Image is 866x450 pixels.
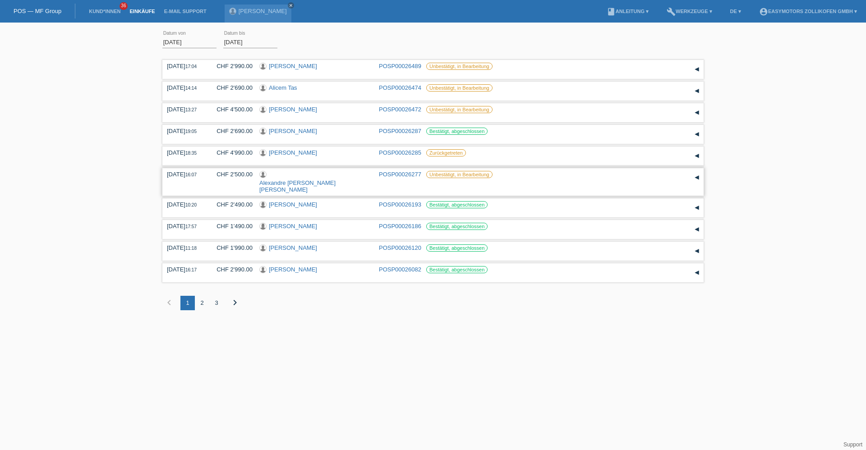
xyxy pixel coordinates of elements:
div: auf-/zuklappen [690,244,704,258]
div: auf-/zuklappen [690,171,704,184]
div: [DATE] [167,201,203,208]
label: Bestätigt, abgeschlossen [426,244,488,252]
span: 19:05 [185,129,197,134]
a: [PERSON_NAME] [269,149,317,156]
a: [PERSON_NAME] [269,201,317,208]
a: buildWerkzeuge ▾ [662,9,717,14]
a: account_circleEasymotors Zollikofen GmbH ▾ [755,9,861,14]
div: CHF 4'990.00 [210,149,253,156]
a: POSP00026472 [379,106,421,113]
span: 16:07 [185,172,197,177]
a: Alexandre [PERSON_NAME] [PERSON_NAME] [259,179,336,193]
div: [DATE] [167,223,203,230]
label: Unbestätigt, in Bearbeitung [426,171,493,178]
a: POSP00026186 [379,223,421,230]
div: [DATE] [167,266,203,273]
div: [DATE] [167,149,203,156]
div: CHF 2'690.00 [210,128,253,134]
label: Unbestätigt, in Bearbeitung [426,63,493,70]
a: POS — MF Group [14,8,61,14]
div: [DATE] [167,106,203,113]
div: CHF 4'500.00 [210,106,253,113]
a: POSP00026193 [379,201,421,208]
div: auf-/zuklappen [690,128,704,141]
i: build [667,7,676,16]
a: POSP00026285 [379,149,421,156]
a: POSP00026082 [379,266,421,273]
a: POSP00026287 [379,128,421,134]
a: Einkäufe [125,9,159,14]
div: [DATE] [167,63,203,69]
i: chevron_left [164,297,175,308]
a: [PERSON_NAME] [269,63,317,69]
div: auf-/zuklappen [690,106,704,119]
span: 17:04 [185,64,197,69]
div: CHF 2'490.00 [210,201,253,208]
a: [PERSON_NAME] [269,223,317,230]
label: Unbestätigt, in Bearbeitung [426,84,493,92]
div: auf-/zuklappen [690,149,704,163]
div: CHF 1'490.00 [210,223,253,230]
span: 16:17 [185,267,197,272]
label: Bestätigt, abgeschlossen [426,266,488,273]
div: [DATE] [167,128,203,134]
label: Bestätigt, abgeschlossen [426,128,488,135]
div: [DATE] [167,171,203,178]
a: POSP00026120 [379,244,421,251]
a: DE ▾ [726,9,746,14]
a: Kund*innen [84,9,125,14]
span: 36 [120,2,128,10]
label: Bestätigt, abgeschlossen [426,223,488,230]
div: auf-/zuklappen [690,201,704,215]
div: CHF 2'990.00 [210,63,253,69]
div: auf-/zuklappen [690,223,704,236]
a: bookAnleitung ▾ [602,9,653,14]
div: CHF 2'500.00 [210,171,253,178]
a: close [288,2,294,9]
div: auf-/zuklappen [690,63,704,76]
i: close [289,3,293,8]
label: Zurückgetreten [426,149,466,156]
div: [DATE] [167,84,203,91]
span: 10:20 [185,202,197,207]
i: book [607,7,616,16]
span: 18:35 [185,151,197,156]
span: 14:14 [185,86,197,91]
div: 1 [180,296,195,310]
div: auf-/zuklappen [690,84,704,98]
div: 3 [209,296,224,310]
a: [PERSON_NAME] [239,8,287,14]
a: [PERSON_NAME] [269,244,317,251]
a: Alicem Tas [269,84,297,91]
label: Bestätigt, abgeschlossen [426,201,488,208]
div: 2 [195,296,209,310]
a: POSP00026277 [379,171,421,178]
a: E-Mail Support [160,9,211,14]
span: 17:57 [185,224,197,229]
div: auf-/zuklappen [690,266,704,280]
a: [PERSON_NAME] [269,128,317,134]
a: Support [843,441,862,448]
div: CHF 1'990.00 [210,244,253,251]
span: 11:18 [185,246,197,251]
i: chevron_right [230,297,240,308]
a: [PERSON_NAME] [269,106,317,113]
i: account_circle [759,7,768,16]
a: [PERSON_NAME] [269,266,317,273]
div: CHF 2'990.00 [210,266,253,273]
label: Unbestätigt, in Bearbeitung [426,106,493,113]
a: POSP00026489 [379,63,421,69]
div: CHF 2'690.00 [210,84,253,91]
div: [DATE] [167,244,203,251]
a: POSP00026474 [379,84,421,91]
span: 13:27 [185,107,197,112]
